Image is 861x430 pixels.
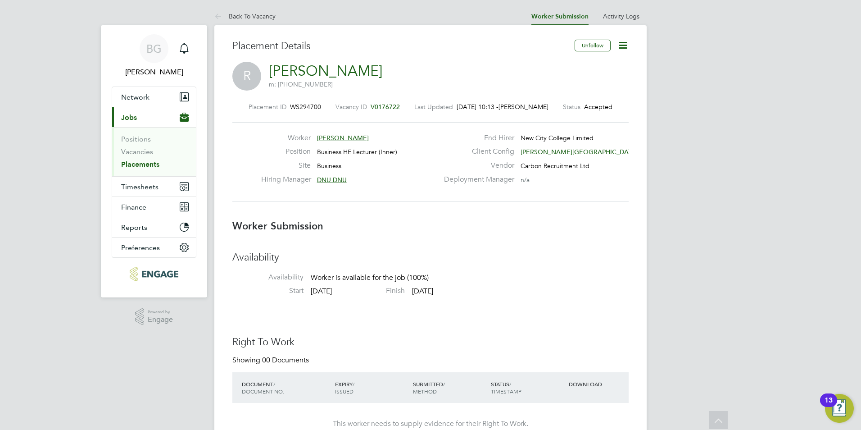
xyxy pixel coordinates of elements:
span: / [353,380,354,388]
button: Preferences [112,238,196,257]
span: [DATE] [311,287,332,296]
a: Powered byEngage [135,308,173,325]
span: / [273,380,275,388]
div: STATUS [489,376,566,399]
button: Timesheets [112,177,196,197]
div: Showing [232,356,311,365]
span: Business [317,162,341,170]
a: Back To Vacancy [214,12,276,20]
h3: Right To Work [232,336,629,349]
a: Vacancies [121,147,153,156]
a: Activity Logs [603,12,639,20]
label: Site [261,161,311,170]
span: Preferences [121,243,160,252]
span: 00 Documents [262,356,309,365]
span: ISSUED [335,388,353,395]
button: Jobs [112,107,196,127]
label: Client Config [439,147,514,156]
span: Worker is available for the job (100%) [311,273,429,282]
button: Reports [112,217,196,237]
span: / [443,380,445,388]
span: Carbon Recruitment Ltd [521,162,589,170]
div: DOCUMENT [240,376,333,399]
button: Open Resource Center, 13 new notifications [825,394,854,423]
a: Placements [121,160,159,169]
img: carbonrecruitment-logo-retina.png [130,267,178,281]
a: BG[PERSON_NAME] [112,34,196,78]
nav: Main navigation [101,25,207,297]
span: BG [146,43,162,55]
span: n/a [521,176,530,184]
label: Availability [232,273,304,282]
span: m: [PHONE_NUMBER] [269,80,333,88]
label: Placement ID [249,103,286,111]
div: EXPIRY [333,376,411,399]
label: End Hirer [439,133,514,143]
h3: Placement Details [232,40,568,53]
a: Worker Submission [531,13,589,20]
span: WS294700 [290,103,321,111]
label: Last Updated [414,103,453,111]
span: Reports [121,223,147,232]
span: Jobs [121,113,137,122]
div: DOWNLOAD [566,376,629,392]
span: [DATE] [412,287,433,296]
span: [PERSON_NAME][GEOGRAPHIC_DATA] [521,148,637,156]
span: METHOD [413,388,437,395]
span: DOCUMENT NO. [242,388,284,395]
span: [PERSON_NAME] [498,103,548,111]
span: V0176722 [371,103,400,111]
div: SUBMITTED [411,376,489,399]
span: Business HE Lecturer (Inner) [317,148,397,156]
span: R [232,62,261,91]
span: Becky Green [112,67,196,78]
span: Timesheets [121,183,159,191]
label: Status [563,103,580,111]
span: [PERSON_NAME] [317,134,369,142]
span: DNU DNU [317,176,347,184]
a: Positions [121,135,151,143]
button: Unfollow [575,40,611,51]
div: This worker needs to supply evidence for their Right To Work. [241,419,620,429]
div: Jobs [112,127,196,176]
span: / [509,380,511,388]
label: Start [232,286,304,296]
button: Finance [112,197,196,217]
h3: Availability [232,251,629,264]
label: Position [261,147,311,156]
span: [DATE] 10:13 - [457,103,498,111]
span: Engage [148,316,173,324]
b: Worker Submission [232,220,323,232]
a: Go to home page [112,267,196,281]
a: [PERSON_NAME] [269,62,382,80]
label: Worker [261,133,311,143]
span: Finance [121,203,146,211]
span: TIMESTAMP [491,388,521,395]
label: Deployment Manager [439,175,514,184]
div: 13 [825,400,833,412]
button: Network [112,87,196,107]
span: New City College Limited [521,134,594,142]
label: Finish [334,286,405,296]
label: Vacancy ID [335,103,367,111]
span: Powered by [148,308,173,316]
span: Accepted [584,103,612,111]
span: Network [121,93,150,101]
label: Hiring Manager [261,175,311,184]
label: Vendor [439,161,514,170]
